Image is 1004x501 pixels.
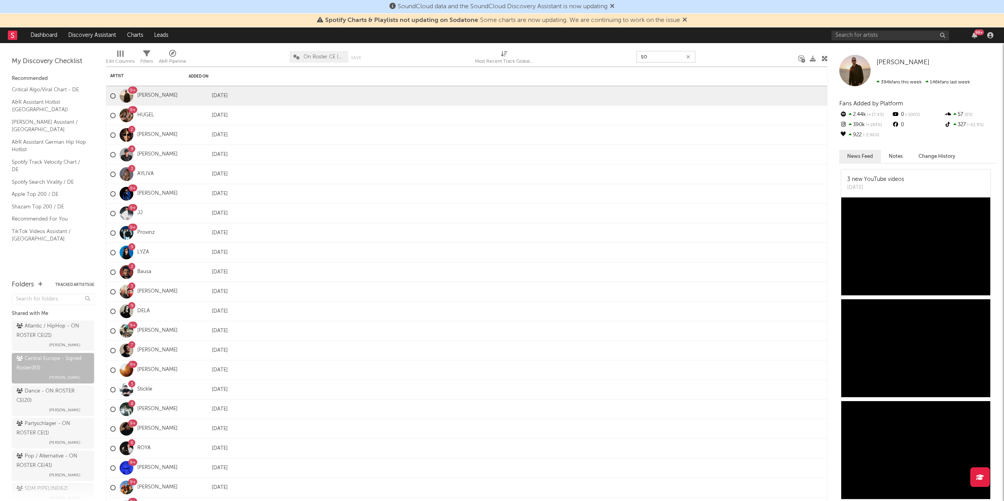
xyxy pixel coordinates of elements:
[12,138,86,154] a: A&R Assistant German Hip Hop Hotlist
[966,123,984,127] span: -42.9 %
[189,463,228,473] div: [DATE]
[847,184,904,192] div: [DATE]
[12,320,94,351] a: Atlantic / HipHop - ON ROSTER CE(21)[PERSON_NAME]
[189,228,228,238] div: [DATE]
[137,484,178,491] a: [PERSON_NAME]
[137,210,143,217] a: JJ
[106,47,135,70] div: Edit Columns
[12,203,86,211] a: Shazam Top 200 / DE
[881,150,911,163] button: Notes
[831,31,949,40] input: Search for artists
[137,190,178,197] a: [PERSON_NAME]
[862,133,879,137] span: -3.96 %
[610,4,615,10] span: Dismiss
[110,74,169,78] div: Artist
[189,385,228,394] div: [DATE]
[137,249,149,256] a: LYZA
[55,283,94,287] button: Tracked Artists(4)
[189,111,228,120] div: [DATE]
[12,227,86,243] a: TikTok Videos Assistant / [GEOGRAPHIC_DATA]
[149,27,174,43] a: Leads
[963,113,973,117] span: 0 %
[25,27,63,43] a: Dashboard
[944,120,996,130] div: 327
[12,85,86,94] a: Critical Algo/Viral Chart - DE
[189,424,228,434] div: [DATE]
[839,110,891,120] div: 2.44k
[351,56,361,60] button: Save
[189,365,228,375] div: [DATE]
[189,74,216,79] div: Added On
[137,112,154,119] a: HUGEL
[137,327,178,334] a: [PERSON_NAME]
[12,57,94,66] div: My Discovery Checklist
[12,353,94,383] a: Central Europe - Signed Roster(83)[PERSON_NAME]
[137,425,178,432] a: [PERSON_NAME]
[137,288,178,295] a: [PERSON_NAME]
[325,17,680,24] span: : Some charts are now updating. We are continuing to work on the issue
[12,418,94,449] a: Partyschlager - ON ROSTER CE(1)[PERSON_NAME]
[189,170,228,179] div: [DATE]
[865,123,882,127] span: +194 %
[122,27,149,43] a: Charts
[16,419,87,438] div: Partyschlager - ON ROSTER CE ( 1 )
[49,373,80,382] span: [PERSON_NAME]
[189,189,228,199] div: [DATE]
[16,484,68,494] div: SDM PIPELINE ( 62 )
[189,268,228,277] div: [DATE]
[847,175,904,184] div: 3 new YouTube videos
[189,130,228,140] div: [DATE]
[891,110,944,120] div: 0
[189,307,228,316] div: [DATE]
[12,178,86,186] a: Spotify Search Virality / DE
[398,4,607,10] span: SoundCloud data and the SoundCloud Discovery Assistant is now updating
[159,57,186,66] div: A&R Pipeline
[12,74,94,83] div: Recommended
[12,158,86,174] a: Spotify Track Velocity Chart / DE
[12,294,94,305] input: Search for folders...
[137,132,178,138] a: [PERSON_NAME]
[137,347,178,354] a: [PERSON_NAME]
[137,230,155,236] a: Provinz
[106,57,135,66] div: Edit Columns
[12,190,86,199] a: Apple Top 200 / DE
[325,17,478,24] span: Spotify Charts & Playlists not updating on Sodatone
[137,465,178,471] a: [PERSON_NAME]
[637,51,695,63] input: Search...
[16,354,87,373] div: Central Europe - Signed Roster ( 83 )
[475,57,534,66] div: Most Recent Track Global Audio Streams Daily Growth
[189,326,228,336] div: [DATE]
[63,27,122,43] a: Discovery Assistant
[137,386,152,393] a: Stickle
[189,287,228,297] div: [DATE]
[16,452,87,470] div: Pop / Alternative - ON ROSTER CE ( 41 )
[189,405,228,414] div: [DATE]
[682,17,687,24] span: Dismiss
[189,483,228,492] div: [DATE]
[839,101,903,107] span: Fans Added by Platform
[12,385,94,416] a: Dance - ON ROSTER CE(20)[PERSON_NAME]
[475,47,534,70] div: Most Recent Track Global Audio Streams Daily Growth
[189,150,228,159] div: [DATE]
[12,280,34,289] div: Folders
[189,444,228,453] div: [DATE]
[189,91,228,101] div: [DATE]
[12,215,86,223] a: Recommended For You
[839,130,891,140] div: 922
[137,308,150,315] a: DELA
[49,438,80,447] span: [PERSON_NAME]
[304,54,344,60] span: On Roster CE (Artists Only)
[189,346,228,355] div: [DATE]
[189,248,228,257] div: [DATE]
[137,151,178,158] a: [PERSON_NAME]
[137,445,151,452] a: ROYA
[137,406,178,412] a: [PERSON_NAME]
[49,405,80,415] span: [PERSON_NAME]
[904,113,920,117] span: -100 %
[944,110,996,120] div: 57
[137,171,154,177] a: AYLIVA
[839,150,881,163] button: News Feed
[12,309,94,318] div: Shared with Me
[159,47,186,70] div: A&R Pipeline
[877,80,922,85] span: 394k fans this week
